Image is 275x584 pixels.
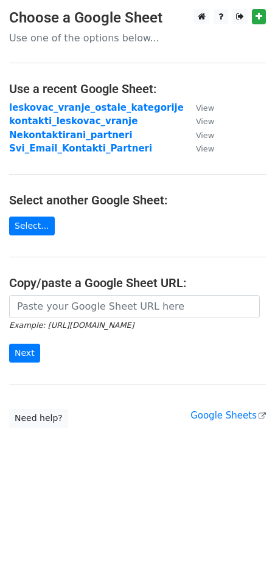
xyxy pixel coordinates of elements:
[9,409,68,428] a: Need help?
[9,344,40,363] input: Next
[196,144,214,153] small: View
[9,116,137,127] a: kontakti_leskovac_vranje
[9,295,260,318] input: Paste your Google Sheet URL here
[9,32,266,44] p: Use one of the options below...
[9,143,152,154] a: Svi_Email_Kontakti_Partneri
[9,276,266,290] h4: Copy/paste a Google Sheet URL:
[196,131,214,140] small: View
[9,9,266,27] h3: Choose a Google Sheet
[190,410,266,421] a: Google Sheets
[184,116,214,127] a: View
[184,143,214,154] a: View
[9,102,184,113] a: leskovac_vranje_ostale_kategorije
[9,193,266,207] h4: Select another Google Sheet:
[184,102,214,113] a: View
[9,217,55,235] a: Select...
[184,130,214,141] a: View
[9,82,266,96] h4: Use a recent Google Sheet:
[196,103,214,113] small: View
[9,130,133,141] a: Nekontaktirani_partneri
[196,117,214,126] small: View
[9,321,134,330] small: Example: [URL][DOMAIN_NAME]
